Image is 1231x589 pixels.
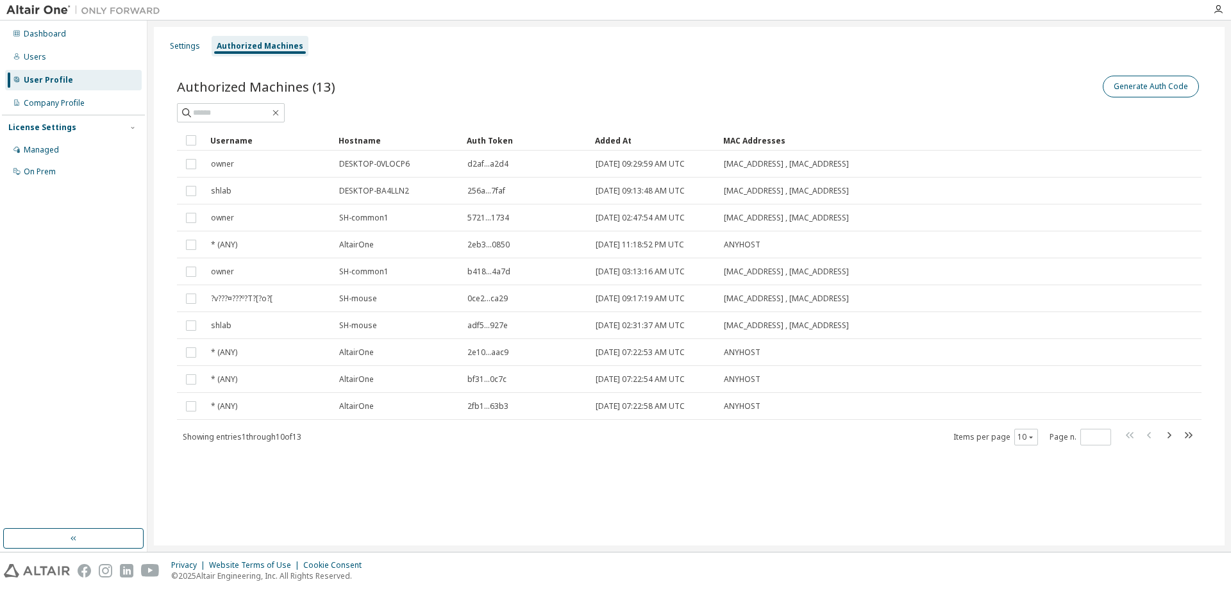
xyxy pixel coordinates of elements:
[596,401,685,411] span: [DATE] 07:22:58 AM UTC
[171,560,209,570] div: Privacy
[724,374,760,385] span: ANYHOST
[170,41,200,51] div: Settings
[209,560,303,570] div: Website Terms of Use
[217,41,303,51] div: Authorized Machines
[724,294,849,304] span: [MAC_ADDRESS] , [MAC_ADDRESS]
[467,401,508,411] span: 2fb1...63b3
[596,159,685,169] span: [DATE] 09:29:59 AM UTC
[596,320,685,331] span: [DATE] 02:31:37 AM UTC
[211,186,231,196] span: shlab
[4,564,70,577] img: altair_logo.svg
[339,267,389,277] span: SH-common1
[177,78,335,95] span: Authorized Machines (13)
[24,52,46,62] div: Users
[211,159,234,169] span: owner
[78,564,91,577] img: facebook.svg
[596,294,685,304] span: [DATE] 09:17:19 AM UTC
[303,560,369,570] div: Cookie Consent
[467,213,509,223] span: 5721...1734
[953,429,1038,445] span: Items per page
[211,240,237,250] span: * (ANY)
[596,347,685,358] span: [DATE] 07:22:53 AM UTC
[724,320,849,331] span: [MAC_ADDRESS] , [MAC_ADDRESS]
[6,4,167,17] img: Altair One
[467,294,508,304] span: 0ce2...ca29
[211,213,234,223] span: owner
[339,374,374,385] span: AltairOne
[211,347,237,358] span: * (ANY)
[339,159,410,169] span: DESKTOP-0VLOCP6
[211,267,234,277] span: owner
[339,320,377,331] span: SH-mouse
[467,374,507,385] span: bf31...0c7c
[339,213,389,223] span: SH-common1
[211,294,272,304] span: ?v???¤???º?T?[?o?[
[724,347,760,358] span: ANYHOST
[1103,76,1199,97] button: Generate Auth Code
[211,320,231,331] span: shlab
[339,130,456,151] div: Hostname
[724,159,849,169] span: [MAC_ADDRESS] , [MAC_ADDRESS]
[724,240,760,250] span: ANYHOST
[8,122,76,133] div: License Settings
[723,130,1067,151] div: MAC Addresses
[596,213,685,223] span: [DATE] 02:47:54 AM UTC
[24,167,56,177] div: On Prem
[183,431,301,442] span: Showing entries 1 through 10 of 13
[724,186,849,196] span: [MAC_ADDRESS] , [MAC_ADDRESS]
[724,267,849,277] span: [MAC_ADDRESS] , [MAC_ADDRESS]
[24,75,73,85] div: User Profile
[120,564,133,577] img: linkedin.svg
[467,159,508,169] span: d2af...a2d4
[24,29,66,39] div: Dashboard
[596,374,685,385] span: [DATE] 07:22:54 AM UTC
[99,564,112,577] img: instagram.svg
[467,320,508,331] span: adf5...927e
[724,213,849,223] span: [MAC_ADDRESS] , [MAC_ADDRESS]
[467,267,510,277] span: b418...4a7d
[339,186,409,196] span: DESKTOP-BA4LLN2
[596,267,685,277] span: [DATE] 03:13:16 AM UTC
[467,347,508,358] span: 2e10...aac9
[339,294,377,304] span: SH-mouse
[211,374,237,385] span: * (ANY)
[339,401,374,411] span: AltairOne
[24,98,85,108] div: Company Profile
[467,240,510,250] span: 2eb3...0850
[339,240,374,250] span: AltairOne
[467,186,505,196] span: 256a...7faf
[171,570,369,581] p: © 2025 Altair Engineering, Inc. All Rights Reserved.
[210,130,328,151] div: Username
[1050,429,1111,445] span: Page n.
[596,240,684,250] span: [DATE] 11:18:52 PM UTC
[595,130,713,151] div: Added At
[724,401,760,411] span: ANYHOST
[211,401,237,411] span: * (ANY)
[467,130,585,151] div: Auth Token
[141,564,160,577] img: youtube.svg
[24,145,59,155] div: Managed
[339,347,374,358] span: AltairOne
[1017,432,1035,442] button: 10
[596,186,685,196] span: [DATE] 09:13:48 AM UTC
